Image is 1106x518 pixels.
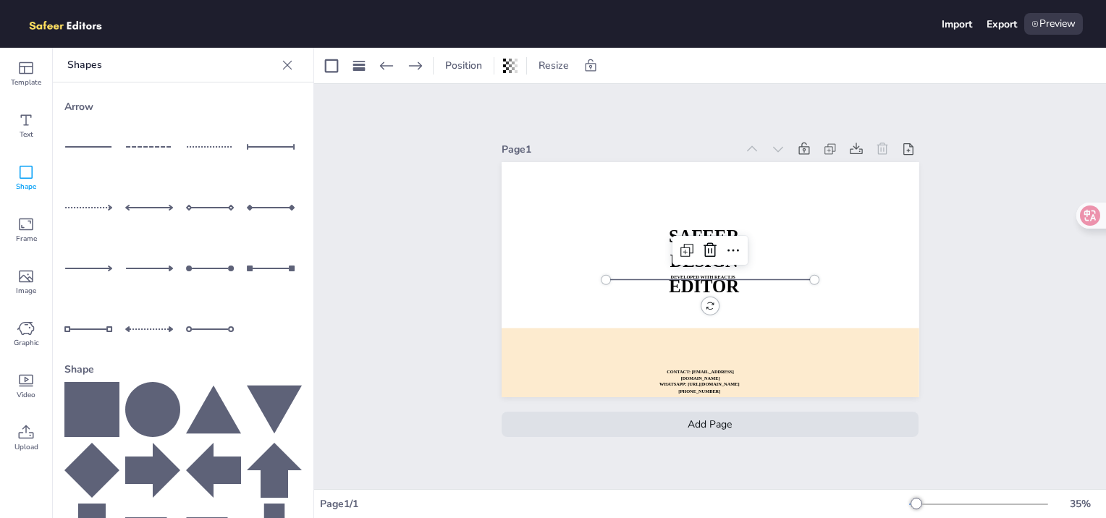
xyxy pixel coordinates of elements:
[11,77,41,88] span: Template
[16,285,36,297] span: Image
[23,13,123,35] img: logo.png
[20,129,33,140] span: Text
[64,357,302,382] div: Shape
[16,233,37,245] span: Frame
[942,17,972,31] div: Import
[669,252,739,296] strong: DESIGN EDITOR
[667,369,734,381] strong: CONTACT: [EMAIL_ADDRESS][DOMAIN_NAME]
[16,181,36,192] span: Shape
[670,275,735,280] strong: DEVELOPED WITH REACTJS
[67,48,276,82] p: Shapes
[536,59,572,72] span: Resize
[502,143,737,156] div: Page 1
[14,441,38,453] span: Upload
[1063,497,1097,511] div: 35 %
[1024,13,1083,35] div: Preview
[442,59,485,72] span: Position
[17,389,35,401] span: Video
[502,412,919,437] div: Add Page
[987,17,1017,31] div: Export
[659,381,739,394] strong: WHATSAPP: [URL][DOMAIN_NAME][PHONE_NUMBER]
[64,94,302,119] div: Arrow
[320,497,909,511] div: Page 1 / 1
[14,337,39,349] span: Graphic
[669,226,739,246] strong: SAFEER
